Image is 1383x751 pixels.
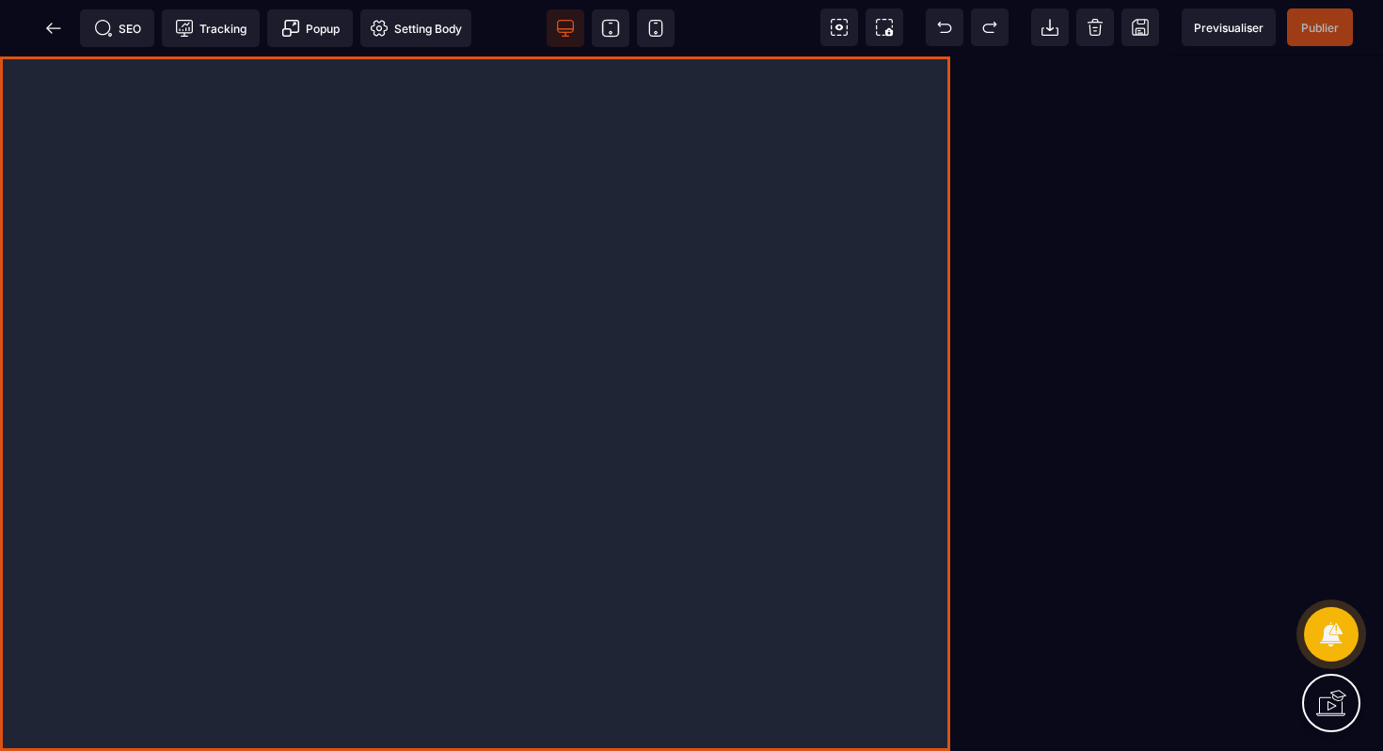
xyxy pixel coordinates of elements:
[94,19,141,38] span: SEO
[175,19,246,38] span: Tracking
[1194,21,1264,35] span: Previsualiser
[820,8,858,46] span: View components
[1182,8,1276,46] span: Preview
[1301,21,1339,35] span: Publier
[370,19,462,38] span: Setting Body
[866,8,903,46] span: Screenshot
[281,19,340,38] span: Popup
